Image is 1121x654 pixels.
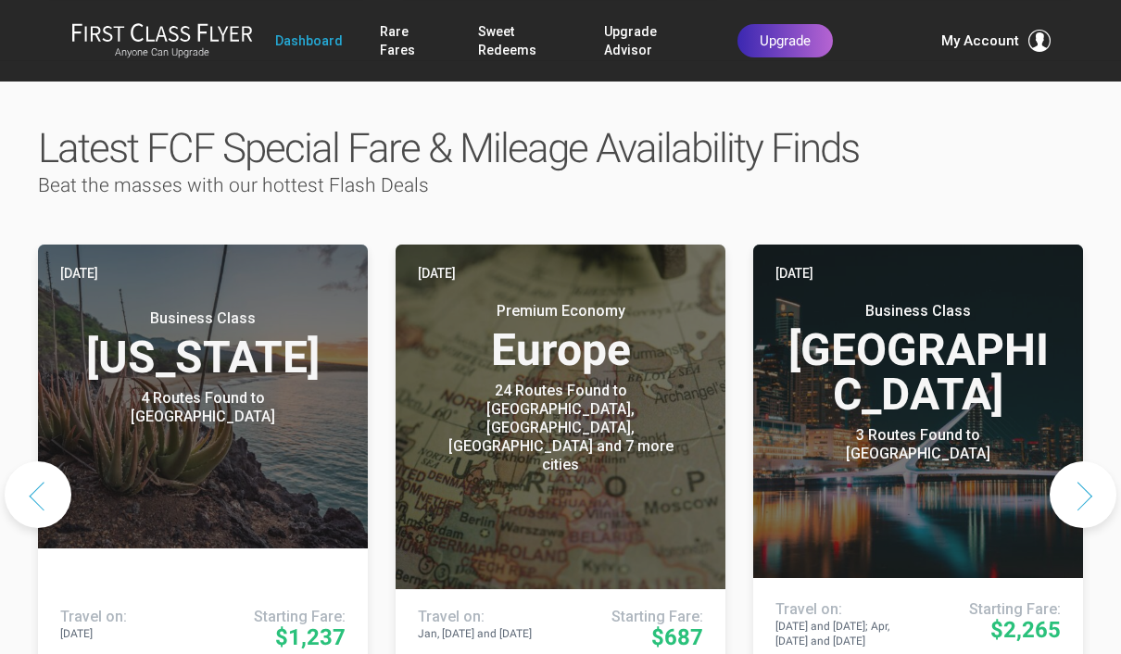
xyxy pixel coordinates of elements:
button: Previous slide [5,461,71,528]
img: First Class Flyer [71,22,253,42]
a: First Class FlyerAnyone Can Upgrade [71,22,253,59]
time: [DATE] [60,263,98,283]
h3: [US_STATE] [60,309,346,380]
h3: Europe [418,302,703,372]
span: Latest FCF Special Fare & Mileage Availability Finds [38,124,859,172]
time: [DATE] [418,263,456,283]
span: My Account [941,30,1019,52]
a: Dashboard [275,24,343,57]
span: Beat the masses with our hottest Flash Deals [38,174,429,196]
button: Next slide [1050,461,1116,528]
small: Business Class [87,309,319,328]
small: Premium Economy [445,302,676,321]
div: 4 Routes Found to [GEOGRAPHIC_DATA] [87,389,319,426]
a: Sweet Redeems [478,15,568,67]
button: My Account [941,30,1051,52]
div: 24 Routes Found to [GEOGRAPHIC_DATA], [GEOGRAPHIC_DATA], [GEOGRAPHIC_DATA] and 7 more cities [445,382,676,474]
small: Anyone Can Upgrade [71,46,253,59]
a: Rare Fares [380,15,441,67]
a: Upgrade Advisor [604,15,699,67]
a: Upgrade [737,24,833,57]
div: 3 Routes Found to [GEOGRAPHIC_DATA] [802,426,1034,463]
h3: [GEOGRAPHIC_DATA] [775,302,1061,417]
small: Business Class [802,302,1034,321]
time: [DATE] [775,263,813,283]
